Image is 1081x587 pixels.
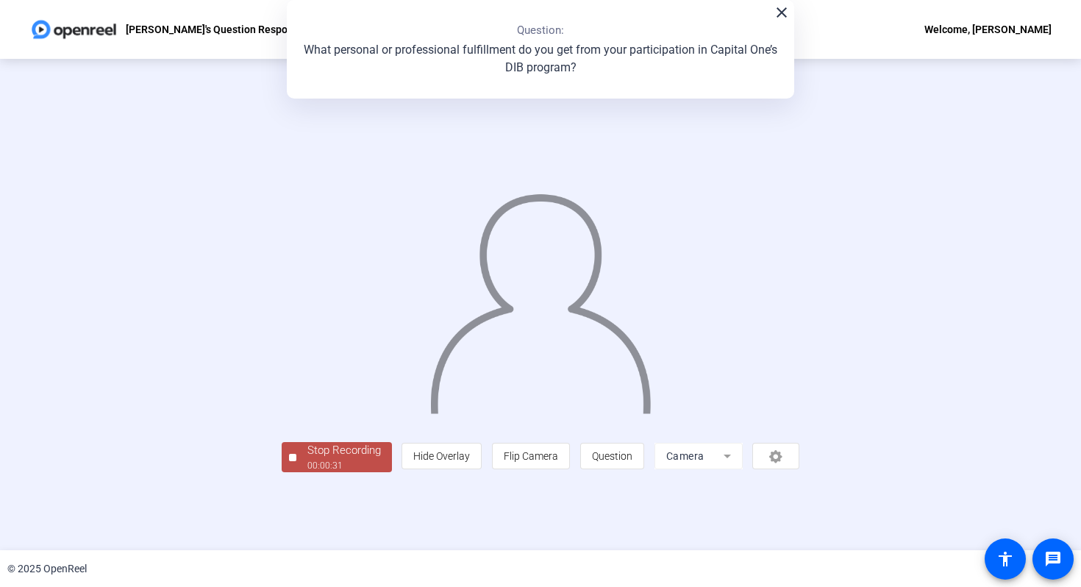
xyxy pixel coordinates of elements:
[429,181,653,414] img: overlay
[773,4,791,21] mat-icon: close
[924,21,1052,38] div: Welcome, [PERSON_NAME]
[492,443,570,469] button: Flip Camera
[126,21,365,38] p: [PERSON_NAME]'s Question Responses Recordings
[307,459,381,472] div: 00:00:31
[282,442,392,472] button: Stop Recording00:00:31
[402,443,482,469] button: Hide Overlay
[413,450,470,462] span: Hide Overlay
[302,41,779,77] p: What personal or professional fulfillment do you get from your participation in Capital One’s DIB...
[7,561,87,577] div: © 2025 OpenReel
[307,442,381,459] div: Stop Recording
[504,450,558,462] span: Flip Camera
[1044,550,1062,568] mat-icon: message
[517,22,564,39] p: Question:
[29,15,118,44] img: OpenReel logo
[580,443,644,469] button: Question
[996,550,1014,568] mat-icon: accessibility
[592,450,632,462] span: Question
